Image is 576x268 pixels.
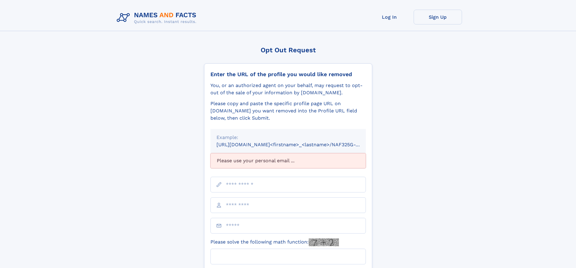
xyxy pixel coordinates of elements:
div: Enter the URL of the profile you would like removed [210,71,366,78]
label: Please solve the following math function: [210,238,339,246]
a: Sign Up [414,10,462,24]
img: Logo Names and Facts [114,10,201,26]
small: [URL][DOMAIN_NAME]<firstname>_<lastname>/NAF325G-xxxxxxxx [216,142,377,147]
div: You, or an authorized agent on your behalf, may request to opt-out of the sale of your informatio... [210,82,366,96]
a: Log In [365,10,414,24]
div: Opt Out Request [204,46,372,54]
div: Example: [216,134,360,141]
div: Please copy and paste the specific profile page URL on [DOMAIN_NAME] you want removed into the Pr... [210,100,366,122]
div: Please use your personal email ... [210,153,366,168]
